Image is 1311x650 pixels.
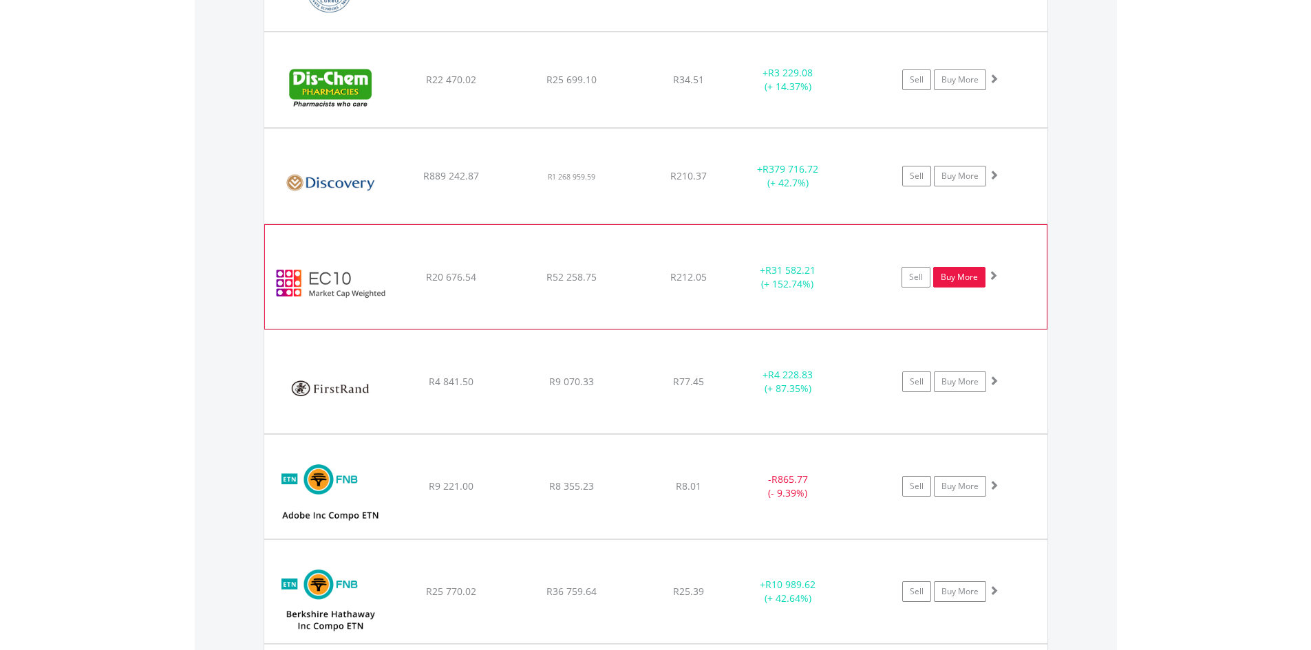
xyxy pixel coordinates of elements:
[736,473,840,500] div: - (- 9.39%)
[546,585,597,598] span: R36 759.64
[673,375,704,388] span: R77.45
[549,375,594,388] span: R9 070.33
[763,162,818,175] span: R379 716.72
[771,473,808,486] span: R865.77
[670,169,707,182] span: R210.37
[765,263,816,277] span: R31 582.21
[546,73,597,86] span: R25 699.10
[673,585,704,598] span: R25.39
[271,452,390,534] img: EQU.ZA.ADETNC.png
[426,73,476,86] span: R22 470.02
[676,479,701,492] span: R8.01
[736,263,839,291] div: + (+ 152.74%)
[429,375,473,388] span: R4 841.50
[736,368,840,396] div: + (+ 87.35%)
[933,267,985,288] a: Buy More
[902,69,931,90] a: Sell
[670,270,707,283] span: R212.05
[271,146,390,220] img: EQU.ZA.DSY.png
[934,476,986,497] a: Buy More
[902,581,931,602] a: Sell
[423,169,479,182] span: R889 242.87
[768,66,813,79] span: R3 229.08
[934,371,986,392] a: Buy More
[736,162,840,190] div: + (+ 42.7%)
[934,166,986,186] a: Buy More
[768,368,813,381] span: R4 228.83
[902,166,931,186] a: Sell
[934,581,986,602] a: Buy More
[426,585,476,598] span: R25 770.02
[765,578,816,591] span: R10 989.62
[736,66,840,94] div: + (+ 14.37%)
[271,347,390,430] img: EQU.ZA.FSR.png
[429,479,473,492] span: R9 221.00
[548,172,595,182] span: R1 268 959.59
[934,69,986,90] a: Buy More
[902,267,930,288] a: Sell
[546,270,597,283] span: R52 258.75
[902,476,931,497] a: Sell
[271,557,390,640] img: EQU.ZA.BHETNC.png
[902,371,931,392] a: Sell
[736,578,840,605] div: + (+ 42.64%)
[549,479,594,492] span: R8 355.23
[673,73,704,86] span: R34.51
[271,50,390,124] img: EQU.ZA.DCP.png
[426,270,476,283] span: R20 676.54
[272,242,390,325] img: EC10.EC.EC10.png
